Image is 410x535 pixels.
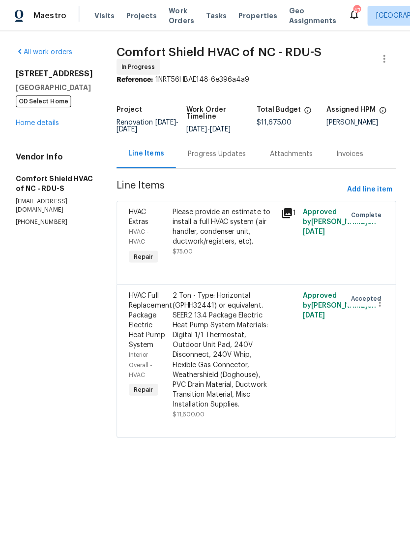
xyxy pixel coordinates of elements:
div: 47 [351,6,358,16]
span: The total cost of line items that have been proposed by Opendoor. This sum includes line items th... [302,106,310,119]
span: Interior Overall - HVAC [128,350,152,376]
a: Home details [16,119,59,126]
h5: Assigned HPM [325,106,374,113]
span: [DATE] [301,311,323,317]
div: 1 [280,206,295,218]
span: Work Orders [168,6,193,26]
div: Please provide an estimate to install a full HVAC system (air handler, condenser unit, ductwork/r... [172,206,274,246]
span: $75.00 [172,248,192,253]
div: Progress Updates [187,148,245,158]
h5: Comfort Shield HVAC of NC - RDU-S [16,173,92,192]
a: All work orders [16,48,72,55]
span: Tasks [205,12,226,19]
div: Line Items [128,148,163,157]
span: $11,675.00 [255,119,290,126]
div: [PERSON_NAME] [325,119,395,126]
span: The hpm assigned to this work order. [377,106,385,119]
span: Accepted [350,292,383,302]
div: 2 Ton - Type: Horizontal (GPHH32441) or equivalent. SEER2 13.4 Package Electric Heat Pump System ... [172,289,274,408]
span: Line Items [116,180,342,198]
div: Attachments [268,148,311,158]
span: In Progress [121,62,158,71]
b: Reference: [116,76,152,83]
span: Complete [350,209,383,219]
span: Properties [237,11,276,21]
span: Renovation [116,119,177,132]
span: - [116,119,177,132]
span: HVAC Full Replacement Package Electric Heat Pump System [128,291,171,347]
span: [DATE] [301,227,323,234]
span: Maestro [33,11,66,21]
span: Add line item [346,183,390,195]
h5: Work Order Timeline [186,106,256,120]
span: Repair [129,383,156,393]
span: Visits [94,11,114,21]
span: HVAC - HVAC [128,228,148,244]
span: Approved by [PERSON_NAME] on [301,291,374,317]
span: [DATE] [154,119,175,126]
h5: Project [116,106,142,113]
button: Add line item [342,180,394,198]
span: [DATE] [116,126,137,132]
p: [EMAIL_ADDRESS][DOMAIN_NAME] [16,196,92,213]
div: Invoices [335,148,361,158]
span: Geo Assignments [288,6,335,26]
div: 1NRT56HBAE148-6e396a4a9 [116,74,394,84]
span: Approved by [PERSON_NAME] on [301,208,374,234]
span: $11,600.00 [172,409,204,415]
span: Comfort Shield HVAC of NC - RDU-S [116,46,320,58]
p: [PHONE_NUMBER] [16,217,92,225]
span: Projects [126,11,156,21]
span: OD Select Home [16,95,71,107]
h2: [STREET_ADDRESS] [16,68,92,78]
h4: Vendor Info [16,151,92,161]
span: Repair [129,251,156,260]
span: - [186,126,230,132]
span: HVAC Extras [128,208,148,224]
h5: [GEOGRAPHIC_DATA] [16,82,92,92]
h5: Total Budget [255,106,299,113]
span: [DATE] [209,126,230,132]
span: [DATE] [186,126,206,132]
